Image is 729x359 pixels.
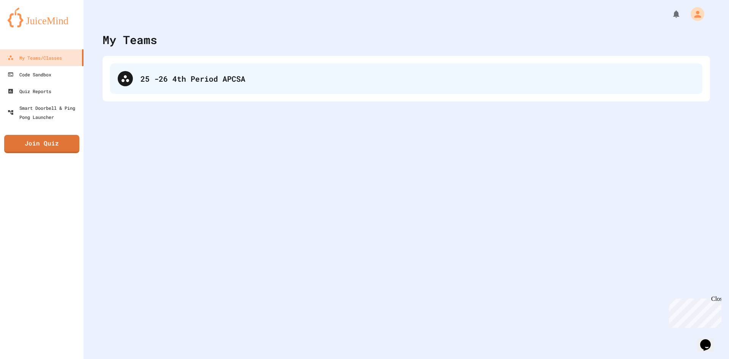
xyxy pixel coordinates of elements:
div: My Teams/Classes [8,53,62,62]
iframe: chat widget [697,329,721,351]
iframe: chat widget [666,296,721,328]
div: 25 -26 4th Period APCSA [140,73,695,84]
a: Join Quiz [4,135,79,153]
div: My Notifications [658,8,683,21]
img: logo-orange.svg [8,8,76,27]
div: Smart Doorbell & Ping Pong Launcher [8,103,80,122]
div: My Teams [103,31,157,48]
div: Quiz Reports [8,87,51,96]
div: Chat with us now!Close [3,3,52,48]
div: Code Sandbox [8,70,51,79]
div: My Account [683,5,706,23]
div: 25 -26 4th Period APCSA [110,63,702,94]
